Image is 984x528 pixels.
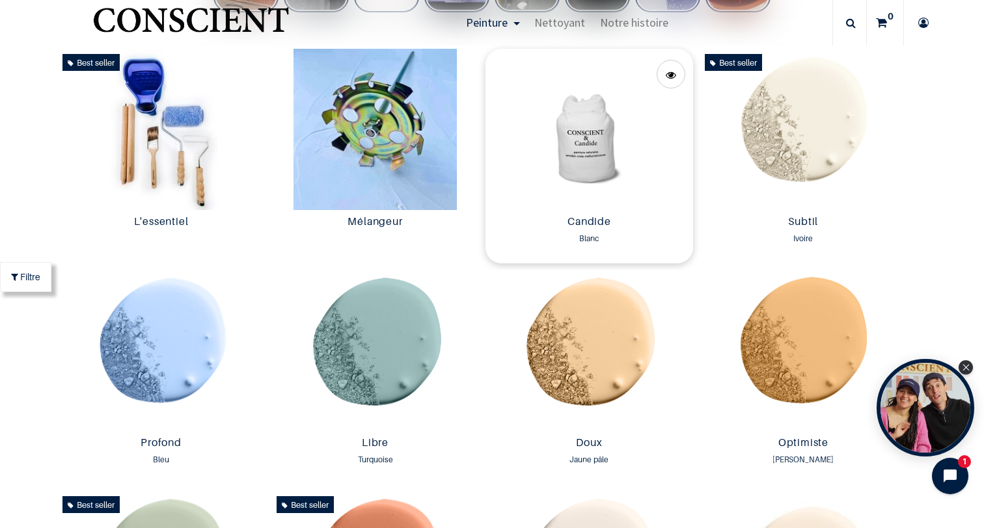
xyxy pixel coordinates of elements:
[884,10,897,23] sup: 0
[62,496,120,513] div: Best seller
[62,54,120,71] div: Best seller
[57,49,265,210] img: Product image
[491,436,688,451] a: Doux
[705,436,902,451] a: Optimiste
[534,15,585,30] span: Nettoyant
[700,49,907,210] img: Product image
[700,270,907,431] img: Product image
[62,215,260,230] a: L'essentiel
[271,270,479,431] img: Product image
[959,360,973,375] div: Close Tolstoy widget
[277,496,334,513] div: Best seller
[485,270,693,431] img: Product image
[277,436,474,451] a: Libre
[277,453,474,466] div: Turquoise
[20,270,40,284] span: Filtre
[62,436,260,451] a: Profond
[491,232,688,245] div: Blanc
[877,359,974,456] div: Open Tolstoy
[705,54,762,71] div: Best seller
[657,60,685,88] a: Quick View
[877,359,974,456] div: Tolstoy bubble widget
[705,453,902,466] div: [PERSON_NAME]
[491,453,688,466] div: Jaune pâle
[705,215,902,230] a: Subtil
[57,270,265,431] img: Product image
[62,453,260,466] div: Bleu
[271,49,479,210] img: Product image
[485,49,693,210] img: Product image
[277,215,474,230] a: Mélangeur
[705,232,902,245] div: Ivoire
[600,15,668,30] span: Notre histoire
[491,215,688,230] a: Candide
[877,359,974,456] div: Open Tolstoy widget
[466,15,508,30] span: Peinture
